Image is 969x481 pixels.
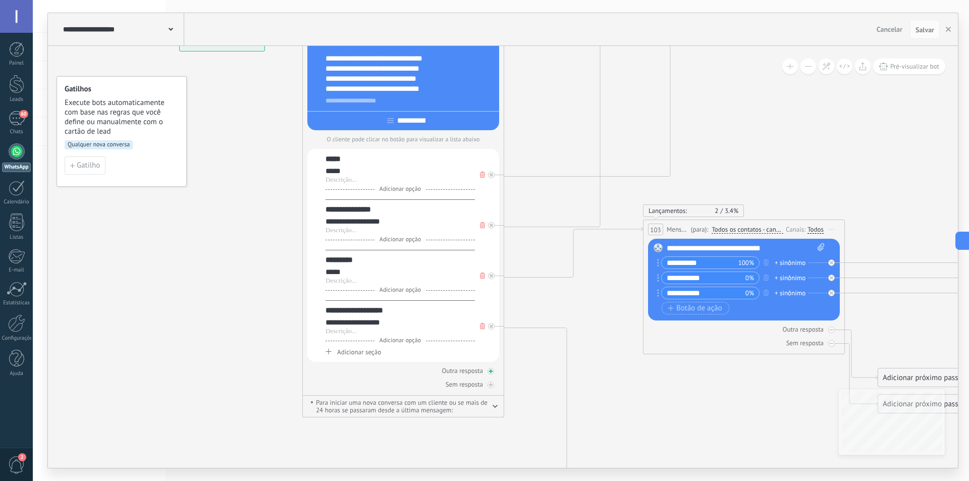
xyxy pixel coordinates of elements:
button: Botão de ação [662,302,729,314]
span: Adicionar opção [374,286,426,294]
button: Gatilho [65,156,105,175]
div: Leads [2,96,31,103]
div: Canais: [786,225,807,234]
span: Salvar [916,26,934,33]
div: + sinônimo [775,288,805,298]
span: 100% [738,258,754,268]
button: Pré-visualizar bot [873,59,945,74]
div: Calendário [2,199,31,205]
span: 60 [19,110,28,118]
span: Todos os contatos - canais selecionados [712,226,783,234]
span: Botão de ação [668,304,722,312]
p: O cliente pode clicar no botão para visualizar a lista abaixo [307,136,499,143]
span: Cancelar [877,25,902,34]
div: Sem resposta [446,380,483,389]
span: (para): [691,225,708,234]
span: Adicionar opção [374,185,426,193]
div: Estatísticas [2,300,31,306]
span: Gatilho [77,162,100,169]
span: 0% [745,288,754,298]
span: 3.4% [725,206,738,215]
span: 2 [715,206,725,215]
button: Cancelar [873,22,906,37]
div: + sinônimo [775,273,805,283]
div: Configurações [2,335,31,342]
div: Listas [2,234,31,241]
span: 0% [745,273,754,283]
div: E-mail [2,267,31,274]
span: Lançamentos: [649,206,687,215]
span: Adicionar opção [374,337,426,344]
span: 103 [650,226,661,234]
span: Para iniciar uma nova conversa com um cliente ou se mais de 24 horas se passaram desde a última m... [311,399,494,414]
div: Todos [807,226,824,234]
div: Adicionar próximo passo [878,369,967,386]
h4: Gatilhos [65,84,180,94]
div: WhatsApp [2,163,31,172]
button: Salvar [910,20,940,39]
div: Ajuda [2,370,31,377]
div: Sem resposta [786,339,824,347]
span: Execute bots automaticamente com base nas regras que você define ou manualmente com o cartão de lead [65,98,180,136]
div: Painel [2,60,31,67]
span: 2 [18,453,26,461]
span: Pré-visualizar bot [890,62,939,71]
span: Adicionar seção [337,348,381,356]
span: Mensagem [667,225,688,234]
span: Qualquer nova conversa [65,140,133,149]
div: Outra resposta [442,366,483,375]
div: Chats [2,129,31,135]
div: + sinônimo [775,258,805,268]
div: Outra resposta [783,325,824,334]
span: Adicionar opção [374,236,426,243]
